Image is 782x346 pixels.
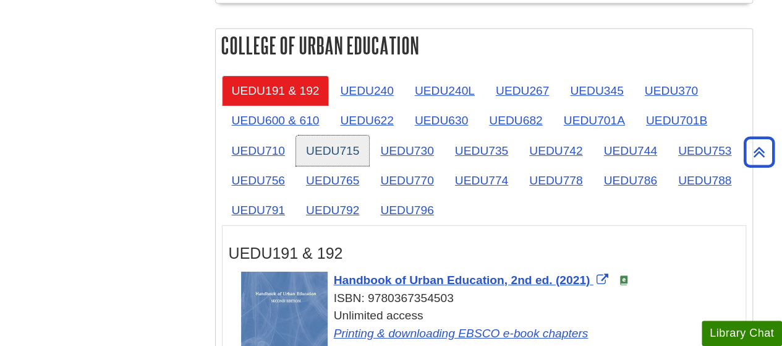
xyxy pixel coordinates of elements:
[636,105,717,136] a: UEDU701B
[668,165,741,196] a: UEDU788
[370,165,443,196] a: UEDU770
[593,165,666,196] a: UEDU786
[668,136,741,166] a: UEDU753
[222,105,329,136] a: UEDU600 & 610
[635,76,708,106] a: UEDU370
[330,76,403,106] a: UEDU240
[241,290,739,308] div: ISBN: 9780367354503
[296,136,369,166] a: UEDU715
[334,274,611,287] a: Link opens in new window
[479,105,552,136] a: UEDU682
[330,105,403,136] a: UEDU622
[445,165,518,196] a: UEDU774
[560,76,633,106] a: UEDU345
[619,275,629,285] img: e-Book
[405,105,478,136] a: UEDU630
[593,136,666,166] a: UEDU744
[554,105,635,136] a: UEDU701A
[241,307,739,343] div: Unlimited access
[702,321,782,346] button: Library Chat
[519,165,592,196] a: UEDU778
[222,195,295,225] a: UEDU791
[370,195,443,225] a: UEDU796
[296,195,369,225] a: UEDU792
[334,274,590,287] span: Handbook of Urban Education, 2nd ed. (2021)
[334,327,589,340] a: Link opens in new window
[405,76,485,106] a: UEDU240L
[739,144,779,160] a: Back to Top
[486,76,559,106] a: UEDU267
[229,244,739,262] h3: UEDU191 & 192
[222,76,329,106] a: UEDU191 & 192
[216,29,752,62] h2: College of Urban Education
[519,136,592,166] a: UEDU742
[296,165,369,196] a: UEDU765
[222,165,295,196] a: UEDU756
[370,136,443,166] a: UEDU730
[222,136,295,166] a: UEDU710
[445,136,518,166] a: UEDU735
